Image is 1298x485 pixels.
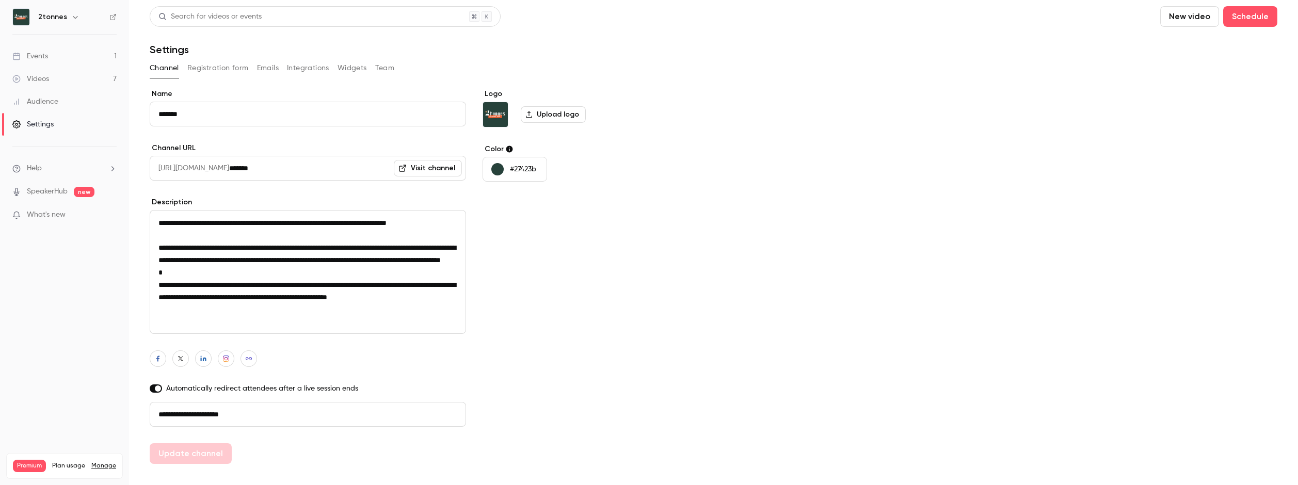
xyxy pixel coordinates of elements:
[375,60,395,76] button: Team
[91,462,116,470] a: Manage
[287,60,329,76] button: Integrations
[150,89,466,99] label: Name
[12,163,117,174] li: help-dropdown-opener
[150,143,466,153] label: Channel URL
[394,160,462,176] a: Visit channel
[74,187,94,197] span: new
[483,102,508,127] img: 2tonnes
[483,144,641,154] label: Color
[38,12,67,22] h6: 2tonnes
[12,51,48,61] div: Events
[521,106,586,123] label: Upload logo
[52,462,85,470] span: Plan usage
[150,197,466,207] label: Description
[187,60,249,76] button: Registration form
[150,156,229,181] span: [URL][DOMAIN_NAME]
[150,383,466,394] label: Automatically redirect attendees after a live session ends
[27,163,42,174] span: Help
[27,209,66,220] span: What's new
[483,89,641,127] section: Logo
[338,60,367,76] button: Widgets
[483,89,641,99] label: Logo
[12,74,49,84] div: Videos
[104,211,117,220] iframe: Noticeable Trigger
[27,186,68,197] a: SpeakerHub
[13,460,46,472] span: Premium
[158,11,262,22] div: Search for videos or events
[1223,6,1277,27] button: Schedule
[257,60,279,76] button: Emails
[150,60,179,76] button: Channel
[483,157,547,182] button: #27423b
[12,96,58,107] div: Audience
[1160,6,1219,27] button: New video
[510,164,536,174] p: #27423b
[150,43,189,56] h1: Settings
[13,9,29,25] img: 2tonnes
[12,119,54,130] div: Settings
